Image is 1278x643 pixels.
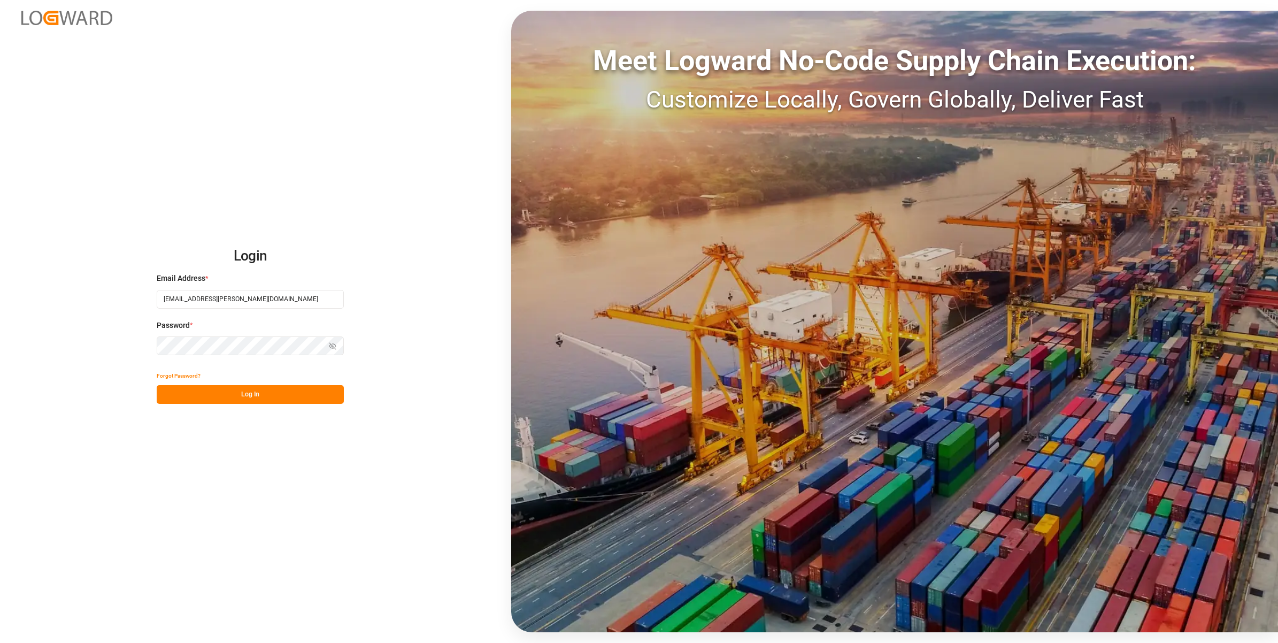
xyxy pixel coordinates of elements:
h2: Login [157,239,344,273]
input: Enter your email [157,290,344,309]
div: Meet Logward No-Code Supply Chain Execution: [511,40,1278,82]
img: Logward_new_orange.png [21,11,112,25]
span: Email Address [157,273,205,284]
button: Forgot Password? [157,366,201,385]
button: Log In [157,385,344,404]
div: Customize Locally, Govern Globally, Deliver Fast [511,82,1278,117]
span: Password [157,320,190,331]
